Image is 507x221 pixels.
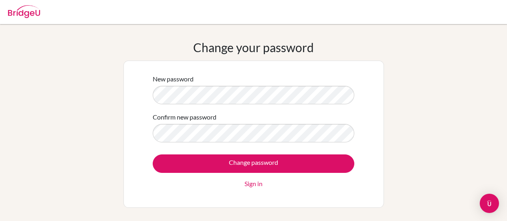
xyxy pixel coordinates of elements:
label: Confirm new password [153,112,216,122]
div: Open Intercom Messenger [480,194,499,213]
a: Sign in [244,179,263,189]
h1: Change your password [193,40,314,55]
input: Change password [153,154,354,173]
label: New password [153,74,194,84]
img: Bridge-U [8,5,40,18]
